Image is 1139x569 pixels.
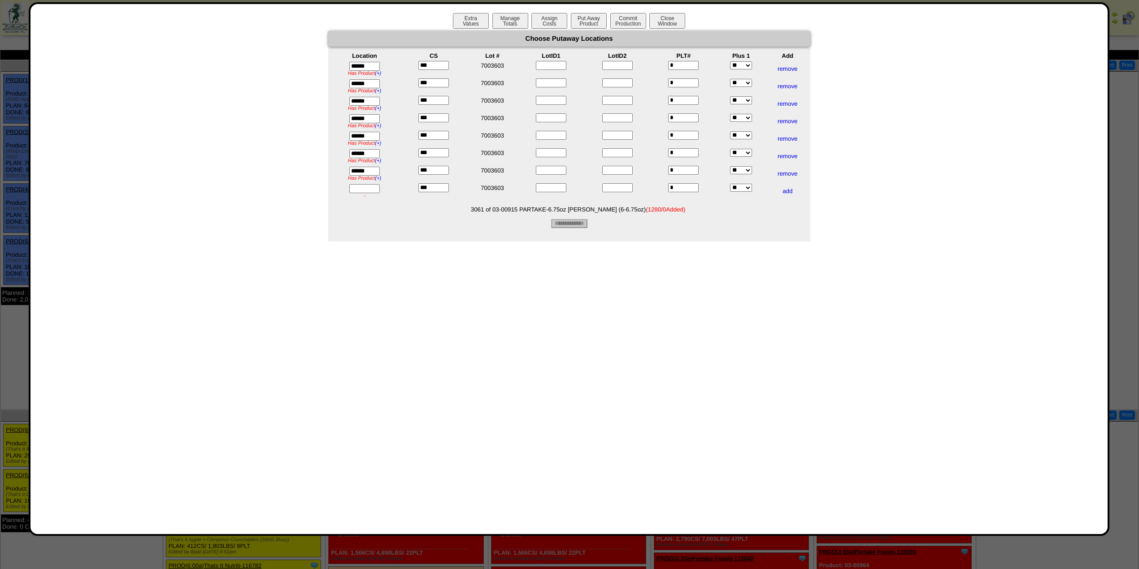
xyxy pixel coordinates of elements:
th: LotID1 [518,52,584,60]
div: Choose Putaway Locations [328,31,810,47]
th: Location [329,52,400,60]
td: 7003603 [467,95,517,112]
a: remove [778,118,797,125]
div: Has Product [330,71,400,76]
th: Add [766,52,809,60]
th: PLT# [651,52,716,60]
button: CloseWindow [649,13,685,29]
a: (+) [375,123,381,129]
a: CloseWindow [648,20,686,27]
div: Has Product [330,106,400,111]
th: Plus 1 [717,52,765,60]
button: AssignCosts [531,13,567,29]
a: add [783,188,792,194]
div: Has Product [330,123,400,129]
td: 7003603 [467,183,517,199]
button: CommitProduction [610,13,646,29]
button: Put AwayProduct [571,13,607,29]
td: 7003603 [467,165,517,182]
a: remove [778,100,797,107]
td: 7003603 [467,78,517,95]
li: 3061 of 03-00915 PARTAKE-6.75oz [PERSON_NAME] (6-6.75oz) [346,206,810,213]
td: 7003603 [467,113,517,129]
a: (+) [375,88,381,94]
a: (+) [375,106,381,111]
div: Has Product [330,158,400,164]
th: Lot # [467,52,517,60]
td: 7003603 [467,148,517,164]
span: 1280/0 [648,206,666,213]
div: Has Product [330,176,400,181]
a: remove [778,170,797,177]
a: (+) [375,71,381,76]
div: Has Product [330,141,400,146]
a: remove [778,83,797,90]
a: remove [778,153,797,159]
a: remove [778,135,797,142]
a: (+) [375,158,381,164]
a: (+) [375,176,381,181]
div: Has Product [330,88,400,94]
button: ManageTotals [492,13,528,29]
a: (+) [375,141,381,146]
th: CS [401,52,466,60]
span: ( Added) [646,206,685,213]
th: LotID2 [585,52,650,60]
a: remove [778,65,797,72]
td: 7003603 [467,60,517,77]
div: - [330,193,400,198]
td: 7003603 [467,130,517,147]
button: ExtraValues [453,13,489,29]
